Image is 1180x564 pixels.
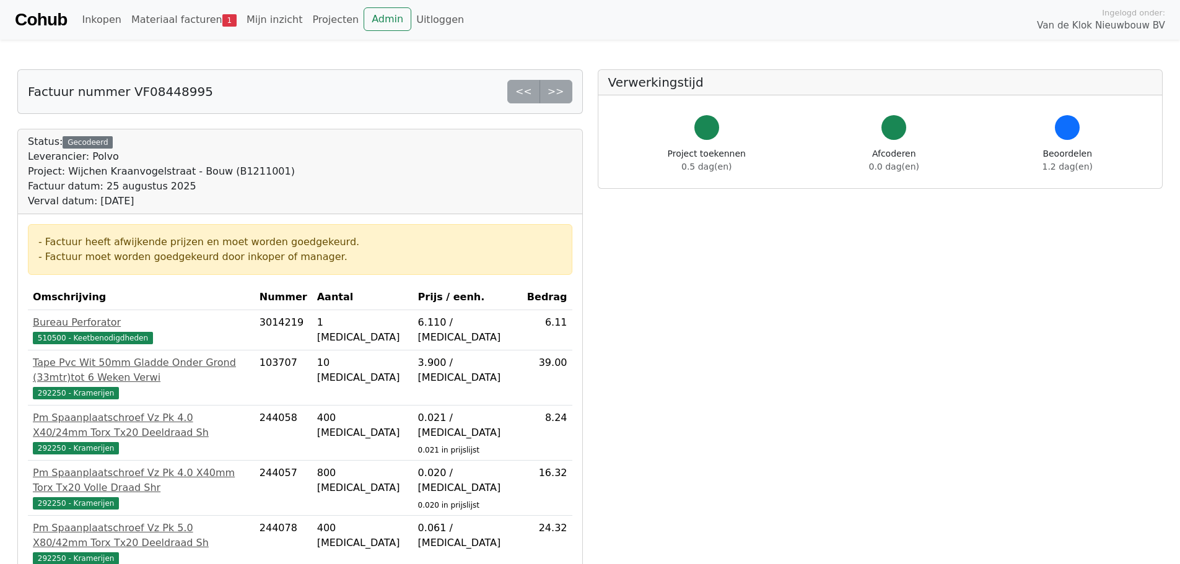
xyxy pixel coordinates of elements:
[317,355,408,385] div: 10 [MEDICAL_DATA]
[364,7,411,31] a: Admin
[681,162,732,171] span: 0.5 dag(en)
[28,149,295,164] div: Leverancier: Polvo
[38,235,562,249] div: - Factuur heeft afwijkende prijzen en moet worden goedgekeurd.
[1042,162,1093,171] span: 1.2 dag(en)
[33,355,250,385] div: Tape Pvc Wit 50mm Gladde Onder Grond (33mtr)tot 6 Weken Verwi
[418,521,517,550] div: 0.061 / [MEDICAL_DATA]
[28,84,213,99] h5: Factuur nummer VF08448995
[33,410,250,440] div: Pm Spaanplaatschroef Vz Pk 4.0 X40/24mm Torx Tx20 Deeldraad Sh
[418,466,517,495] div: 0.020 / [MEDICAL_DATA]
[317,410,408,440] div: 400 [MEDICAL_DATA]
[28,134,295,209] div: Status:
[28,285,255,310] th: Omschrijving
[28,179,295,194] div: Factuur datum: 25 augustus 2025
[33,442,119,454] span: 292250 - Kramerijen
[869,147,919,173] div: Afcoderen
[418,355,517,385] div: 3.900 / [MEDICAL_DATA]
[418,501,479,510] sub: 0.020 in prijslijst
[33,315,250,330] div: Bureau Perforator
[307,7,364,32] a: Projecten
[413,285,522,310] th: Prijs / eenh.
[33,466,250,495] div: Pm Spaanplaatschroef Vz Pk 4.0 X40mm Torx Tx20 Volle Draad Shr
[255,310,312,350] td: 3014219
[15,5,67,35] a: Cohub
[522,350,572,406] td: 39.00
[33,355,250,400] a: Tape Pvc Wit 50mm Gladde Onder Grond (33mtr)tot 6 Weken Verwi292250 - Kramerijen
[608,75,1153,90] h5: Verwerkingstijd
[255,285,312,310] th: Nummer
[33,497,119,510] span: 292250 - Kramerijen
[33,521,250,550] div: Pm Spaanplaatschroef Vz Pk 5.0 X80/42mm Torx Tx20 Deeldraad Sh
[1102,7,1165,19] span: Ingelogd onder:
[522,461,572,516] td: 16.32
[33,387,119,399] span: 292250 - Kramerijen
[33,332,153,344] span: 510500 - Keetbenodigdheden
[522,310,572,350] td: 6.11
[242,7,308,32] a: Mijn inzicht
[255,406,312,461] td: 244058
[38,249,562,264] div: - Factuur moet worden goedgekeurd door inkoper of manager.
[418,446,479,454] sub: 0.021 in prijslijst
[63,136,113,149] div: Gecodeerd
[33,315,250,345] a: Bureau Perforator510500 - Keetbenodigdheden
[33,466,250,510] a: Pm Spaanplaatschroef Vz Pk 4.0 X40mm Torx Tx20 Volle Draad Shr292250 - Kramerijen
[255,350,312,406] td: 103707
[28,164,295,179] div: Project: Wijchen Kraanvogelstraat - Bouw (B1211001)
[255,461,312,516] td: 244057
[668,147,746,173] div: Project toekennen
[1037,19,1165,33] span: Van de Klok Nieuwbouw BV
[418,410,517,440] div: 0.021 / [MEDICAL_DATA]
[28,194,295,209] div: Verval datum: [DATE]
[869,162,919,171] span: 0.0 dag(en)
[522,406,572,461] td: 8.24
[1042,147,1093,173] div: Beoordelen
[418,315,517,345] div: 6.110 / [MEDICAL_DATA]
[33,410,250,455] a: Pm Spaanplaatschroef Vz Pk 4.0 X40/24mm Torx Tx20 Deeldraad Sh292250 - Kramerijen
[317,466,408,495] div: 800 [MEDICAL_DATA]
[126,7,242,32] a: Materiaal facturen1
[411,7,469,32] a: Uitloggen
[222,14,237,27] span: 1
[317,521,408,550] div: 400 [MEDICAL_DATA]
[312,285,413,310] th: Aantal
[522,285,572,310] th: Bedrag
[317,315,408,345] div: 1 [MEDICAL_DATA]
[77,7,126,32] a: Inkopen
